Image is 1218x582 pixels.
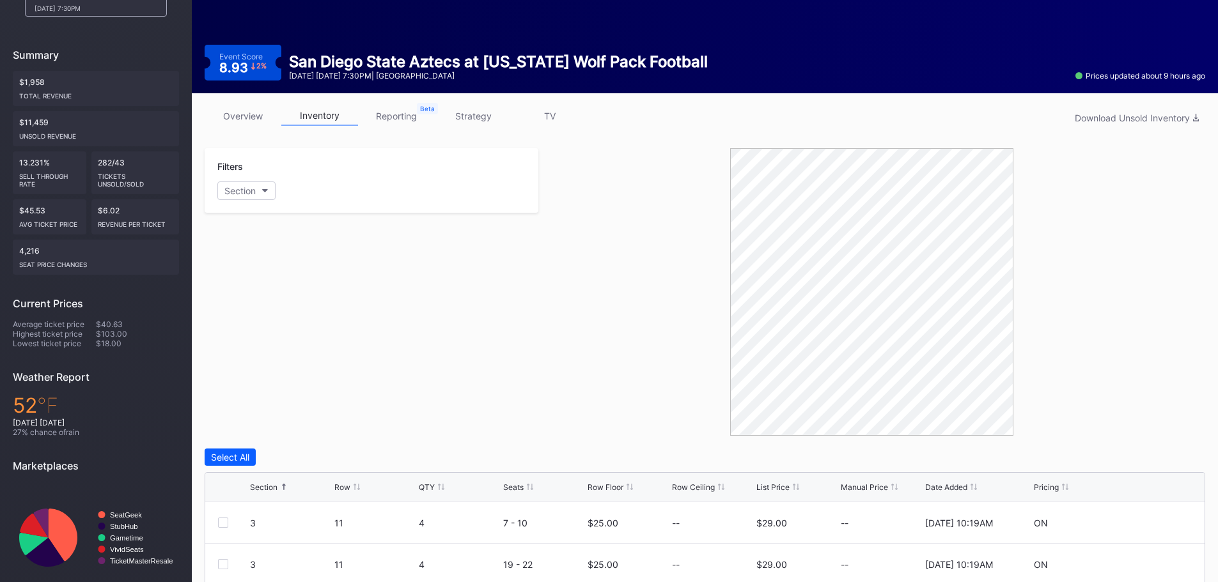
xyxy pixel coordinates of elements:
[1034,559,1048,570] div: ON
[96,339,179,348] div: $18.00
[289,71,708,80] div: [DATE] [DATE] 7:30PM | [GEOGRAPHIC_DATA]
[1075,112,1199,123] div: Download Unsold Inventory
[1075,71,1205,80] div: Prices updated about 9 hours ago
[672,482,715,492] div: Row Ceiling
[19,127,173,140] div: Unsold Revenue
[211,452,249,463] div: Select All
[841,517,922,528] div: --
[503,559,584,570] div: 19 - 22
[91,151,180,194] div: 282/43
[13,297,179,310] div: Current Prices
[588,482,623,492] div: Row Floor
[217,161,526,172] div: Filters
[925,559,993,570] div: [DATE] 10:19AM
[35,4,144,12] div: [DATE] 7:30PM
[110,523,138,530] text: StubHub
[358,106,435,126] a: reporting
[250,482,277,492] div: Section
[98,215,173,228] div: Revenue per ticket
[19,256,173,268] div: seat price changes
[110,557,173,565] text: TicketMasterResale
[756,517,787,528] div: $29.00
[13,329,96,339] div: Highest ticket price
[13,339,96,348] div: Lowest ticket price
[511,106,588,126] a: TV
[19,87,173,100] div: Total Revenue
[219,61,267,74] div: 8.93
[925,517,993,528] div: [DATE] 10:19AM
[13,49,179,61] div: Summary
[13,319,96,329] div: Average ticket price
[250,559,331,570] div: 3
[672,517,680,528] div: --
[756,559,787,570] div: $29.00
[1034,517,1048,528] div: ON
[841,482,888,492] div: Manual Price
[91,199,180,234] div: $6.02
[19,167,80,188] div: Sell Through Rate
[224,185,256,196] div: Section
[841,559,922,570] div: --
[503,517,584,528] div: 7 - 10
[13,418,179,427] div: [DATE] [DATE]
[588,559,618,570] div: $25.00
[219,52,263,61] div: Event Score
[672,559,680,570] div: --
[205,448,256,466] button: Select All
[13,393,179,418] div: 52
[419,482,435,492] div: QTY
[334,517,416,528] div: 11
[13,71,179,106] div: $1,958
[96,329,179,339] div: $103.00
[13,151,86,194] div: 13.231%
[1068,109,1205,126] button: Download Unsold Inventory
[289,52,708,71] div: San Diego State Aztecs at [US_STATE] Wolf Pack Football
[13,240,179,275] div: 4,216
[110,534,143,542] text: Gametime
[13,427,179,437] div: 27 % chance of rain
[250,517,331,528] div: 3
[13,199,86,234] div: $45.53
[96,319,179,329] div: $40.63
[925,482,967,492] div: Date Added
[503,482,524,492] div: Seats
[19,215,80,228] div: Avg ticket price
[13,371,179,383] div: Weather Report
[98,167,173,188] div: Tickets Unsold/Sold
[13,111,179,146] div: $11,459
[334,482,350,492] div: Row
[110,511,142,519] text: SeatGeek
[37,393,58,418] span: ℉
[435,106,511,126] a: strategy
[110,546,144,553] text: VividSeats
[334,559,416,570] div: 11
[256,63,267,70] div: 2 %
[756,482,790,492] div: List Price
[13,459,179,472] div: Marketplaces
[1034,482,1059,492] div: Pricing
[588,517,618,528] div: $25.00
[419,559,500,570] div: 4
[281,106,358,126] a: inventory
[419,517,500,528] div: 4
[217,181,276,200] button: Section
[205,106,281,126] a: overview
